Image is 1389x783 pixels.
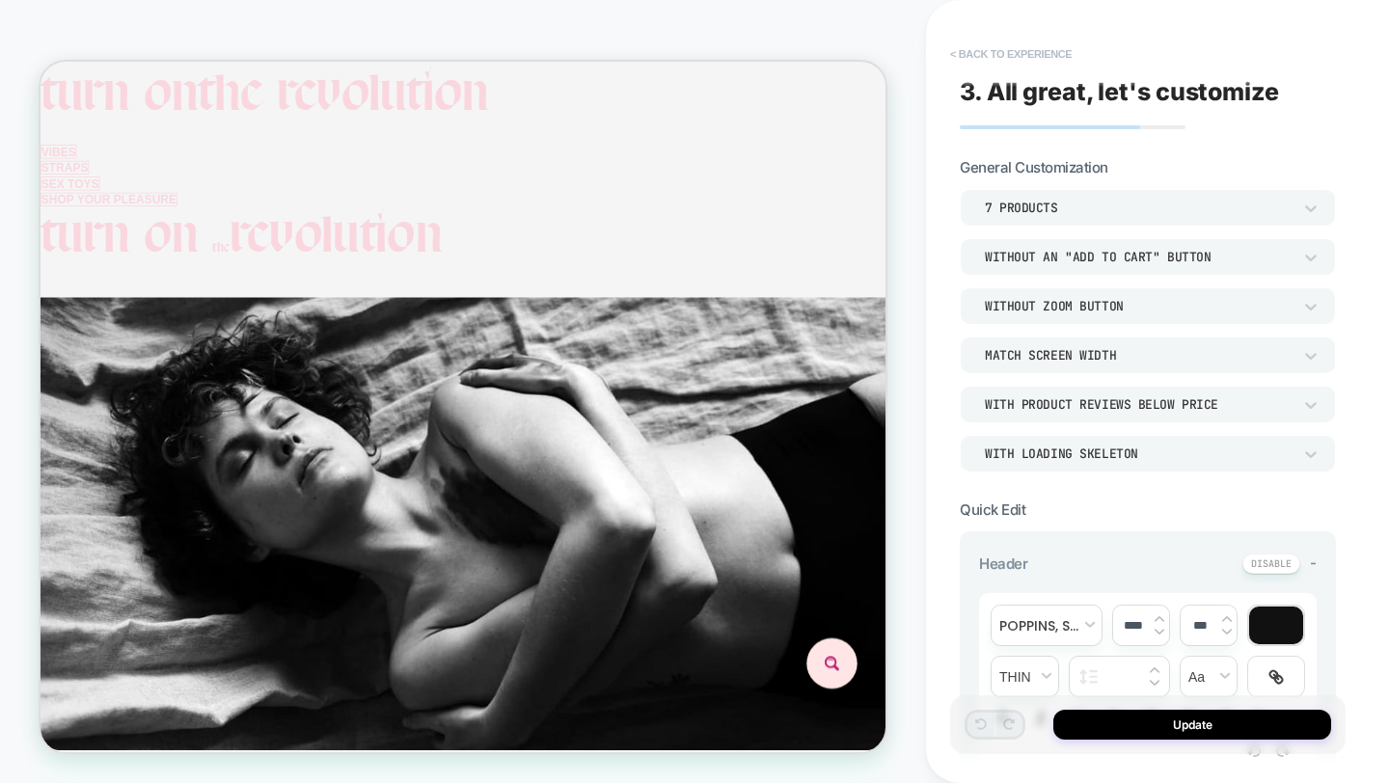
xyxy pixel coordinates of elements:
[960,77,1279,106] span: 3. All great, let's customize
[985,347,1292,364] div: Match Screen Width
[985,396,1292,413] div: With Product Reviews Below Price
[985,298,1292,314] div: Without Zoom Button
[1310,553,1317,572] span: -
[1181,657,1237,696] span: transform
[1155,615,1164,623] img: up
[985,249,1292,265] div: Without an "add to cart" button
[985,445,1292,462] div: WITH LOADING SKELETON
[1150,666,1159,674] img: up
[992,657,1058,696] span: fontWeight
[940,39,1081,69] button: < Back to experience
[1,154,78,171] span: Sex Toys
[1155,628,1164,635] img: down
[1222,615,1232,623] img: up
[985,200,1292,216] div: 7 Products
[960,158,1108,176] span: General Customization
[1053,710,1331,740] button: Update
[1079,669,1098,685] img: line height
[992,606,1102,645] span: font
[1,112,47,128] span: Vibes
[230,236,252,259] span: the
[1222,628,1232,635] img: down
[1,175,181,192] span: Shop your Pleasure
[1,133,64,149] span: Straps
[252,186,534,278] span: revolution
[1150,679,1159,687] img: down
[979,554,1027,573] span: Header
[960,500,1025,519] span: Quick Edit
